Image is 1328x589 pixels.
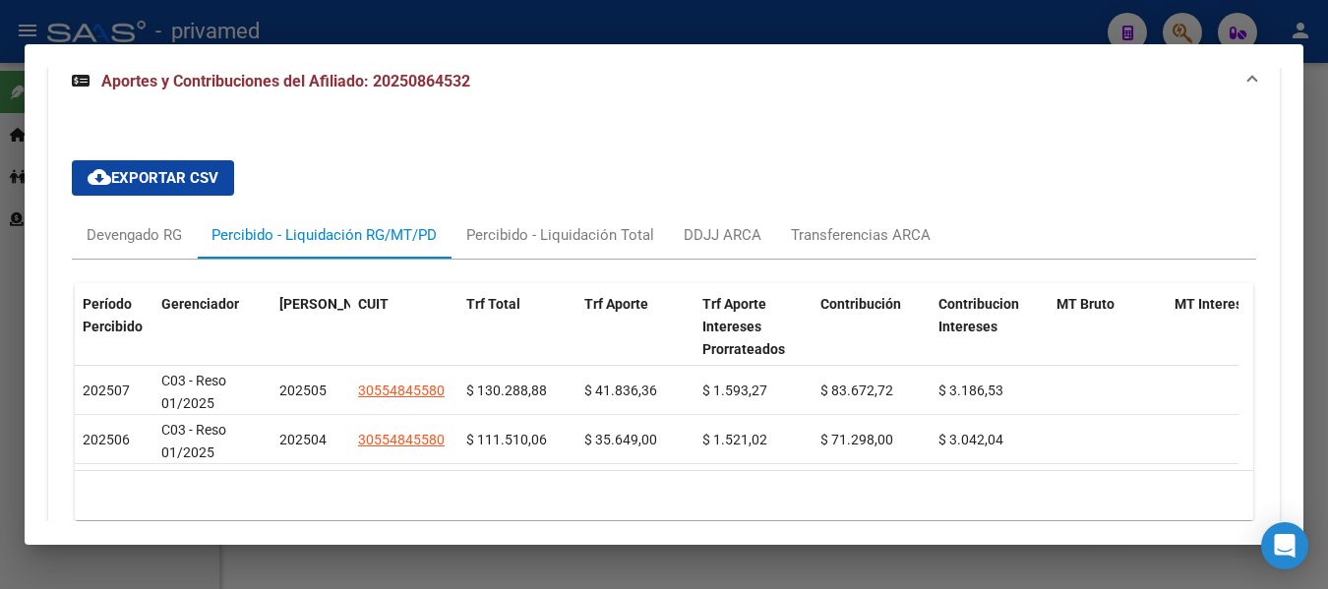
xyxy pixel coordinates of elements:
[153,283,272,370] datatable-header-cell: Gerenciador
[161,373,226,411] span: C03 - Reso 01/2025
[72,160,234,196] button: Exportar CSV
[358,383,445,398] span: 30554845580
[466,296,520,312] span: Trf Total
[75,283,153,370] datatable-header-cell: Período Percibido
[1175,296,1257,312] span: MT Intereses
[1261,522,1308,569] div: Open Intercom Messenger
[813,283,931,370] datatable-header-cell: Contribución
[1167,283,1285,370] datatable-header-cell: MT Intereses
[820,296,901,312] span: Contribución
[820,432,893,447] span: $ 71.298,00
[694,283,813,370] datatable-header-cell: Trf Aporte Intereses Prorrateados
[161,422,226,460] span: C03 - Reso 01/2025
[702,383,767,398] span: $ 1.593,27
[101,72,470,90] span: Aportes y Contribuciones del Afiliado: 20250864532
[83,296,143,334] span: Período Percibido
[211,224,437,246] div: Percibido - Liquidación RG/MT/PD
[272,283,350,370] datatable-header-cell: Período Devengado
[88,165,111,189] mat-icon: cloud_download
[576,283,694,370] datatable-header-cell: Trf Aporte
[466,224,654,246] div: Percibido - Liquidación Total
[279,296,386,312] span: [PERSON_NAME]
[161,296,239,312] span: Gerenciador
[938,296,1019,334] span: Contribucion Intereses
[48,113,1280,567] div: Aportes y Contribuciones del Afiliado: 20250864532
[466,432,547,447] span: $ 111.510,06
[48,50,1280,113] mat-expansion-panel-header: Aportes y Contribuciones del Afiliado: 20250864532
[87,224,182,246] div: Devengado RG
[358,296,389,312] span: CUIT
[350,283,458,370] datatable-header-cell: CUIT
[1056,296,1115,312] span: MT Bruto
[702,432,767,447] span: $ 1.521,02
[584,432,657,447] span: $ 35.649,00
[584,296,648,312] span: Trf Aporte
[684,224,761,246] div: DDJJ ARCA
[820,383,893,398] span: $ 83.672,72
[931,283,1049,370] datatable-header-cell: Contribucion Intereses
[938,383,1003,398] span: $ 3.186,53
[702,296,785,357] span: Trf Aporte Intereses Prorrateados
[791,224,931,246] div: Transferencias ARCA
[358,432,445,447] span: 30554845580
[1049,283,1167,370] datatable-header-cell: MT Bruto
[88,169,218,187] span: Exportar CSV
[279,383,327,398] span: 202505
[466,383,547,398] span: $ 130.288,88
[938,432,1003,447] span: $ 3.042,04
[584,383,657,398] span: $ 41.836,36
[458,283,576,370] datatable-header-cell: Trf Total
[83,383,130,398] span: 202507
[83,432,130,447] span: 202506
[279,432,327,447] span: 202504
